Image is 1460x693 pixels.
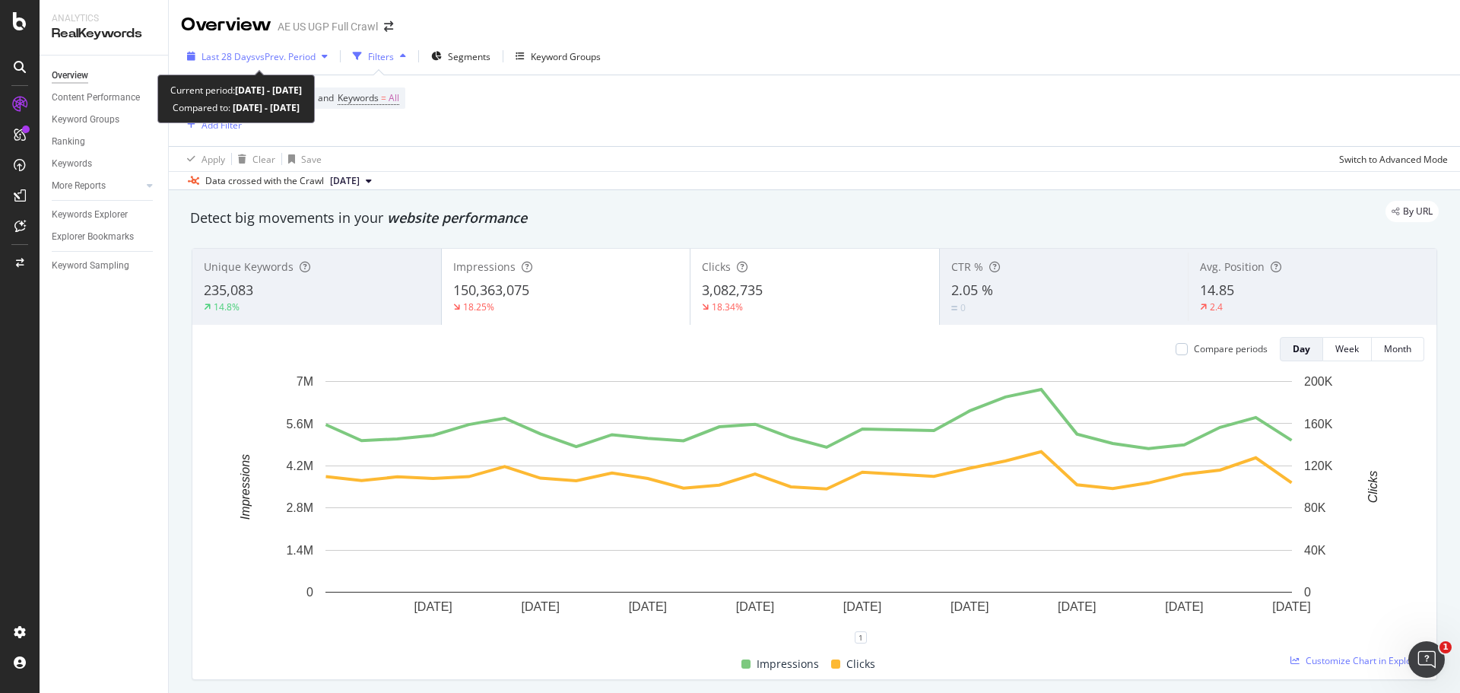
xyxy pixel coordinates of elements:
[1200,259,1265,274] span: Avg. Position
[1194,342,1268,355] div: Compare periods
[389,87,399,109] span: All
[181,147,225,171] button: Apply
[347,44,412,68] button: Filters
[1200,281,1234,299] span: 14.85
[702,259,731,274] span: Clicks
[712,300,743,313] div: 18.34%
[52,134,85,150] div: Ranking
[1323,337,1372,361] button: Week
[204,259,294,274] span: Unique Keywords
[282,147,322,171] button: Save
[1304,375,1333,388] text: 200K
[181,44,334,68] button: Last 28 DaysvsPrev. Period
[202,153,225,166] div: Apply
[286,459,313,472] text: 4.2M
[1306,654,1424,667] span: Customize Chart in Explorer
[1058,600,1096,613] text: [DATE]
[1304,544,1326,557] text: 40K
[52,207,128,223] div: Keywords Explorer
[52,25,156,43] div: RealKeywords
[1335,342,1359,355] div: Week
[301,153,322,166] div: Save
[1290,654,1424,667] a: Customize Chart in Explorer
[52,156,157,172] a: Keywords
[509,44,607,68] button: Keyword Groups
[960,301,966,314] div: 0
[846,655,875,673] span: Clicks
[52,229,157,245] a: Explorer Bookmarks
[170,81,302,99] div: Current period:
[214,300,240,313] div: 14.8%
[531,50,601,63] div: Keyword Groups
[448,50,490,63] span: Segments
[181,116,242,134] button: Add Filter
[338,91,379,104] span: Keywords
[951,306,957,310] img: Equal
[330,174,360,188] span: 2025 Sep. 5th
[286,544,313,557] text: 1.4M
[1403,207,1433,216] span: By URL
[306,586,313,599] text: 0
[843,600,881,613] text: [DATE]
[205,374,1413,637] svg: A chart.
[286,501,313,514] text: 2.8M
[52,12,156,25] div: Analytics
[202,50,255,63] span: Last 28 Days
[1280,337,1323,361] button: Day
[52,134,157,150] a: Ranking
[232,147,275,171] button: Clear
[202,119,242,132] div: Add Filter
[52,258,129,274] div: Keyword Sampling
[1304,417,1333,430] text: 160K
[52,229,134,245] div: Explorer Bookmarks
[1333,147,1448,171] button: Switch to Advanced Mode
[52,207,157,223] a: Keywords Explorer
[1293,342,1310,355] div: Day
[757,655,819,673] span: Impressions
[1304,501,1326,514] text: 80K
[1210,300,1223,313] div: 2.4
[255,50,316,63] span: vs Prev. Period
[173,99,300,116] div: Compared to:
[252,153,275,166] div: Clear
[702,281,763,299] span: 3,082,735
[297,375,313,388] text: 7M
[522,600,560,613] text: [DATE]
[52,112,157,128] a: Keyword Groups
[1339,153,1448,166] div: Switch to Advanced Mode
[951,259,983,274] span: CTR %
[286,417,313,430] text: 5.6M
[368,50,394,63] div: Filters
[951,600,989,613] text: [DATE]
[453,281,529,299] span: 150,363,075
[235,84,302,97] b: [DATE] - [DATE]
[204,281,253,299] span: 235,083
[463,300,494,313] div: 18.25%
[230,101,300,114] b: [DATE] - [DATE]
[52,68,88,84] div: Overview
[414,600,452,613] text: [DATE]
[52,90,140,106] div: Content Performance
[1366,471,1379,504] text: Clicks
[453,259,516,274] span: Impressions
[181,12,271,38] div: Overview
[278,19,378,34] div: AE US UGP Full Crawl
[52,68,157,84] a: Overview
[52,112,119,128] div: Keyword Groups
[425,44,497,68] button: Segments
[52,258,157,274] a: Keyword Sampling
[1372,337,1424,361] button: Month
[52,178,142,194] a: More Reports
[384,21,393,32] div: arrow-right-arrow-left
[855,631,867,644] div: 1
[318,91,334,104] span: and
[324,172,378,190] button: [DATE]
[52,156,92,172] div: Keywords
[1408,641,1445,678] iframe: Intercom live chat
[629,600,667,613] text: [DATE]
[1385,201,1439,222] div: legacy label
[1384,342,1411,355] div: Month
[736,600,774,613] text: [DATE]
[52,90,157,106] a: Content Performance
